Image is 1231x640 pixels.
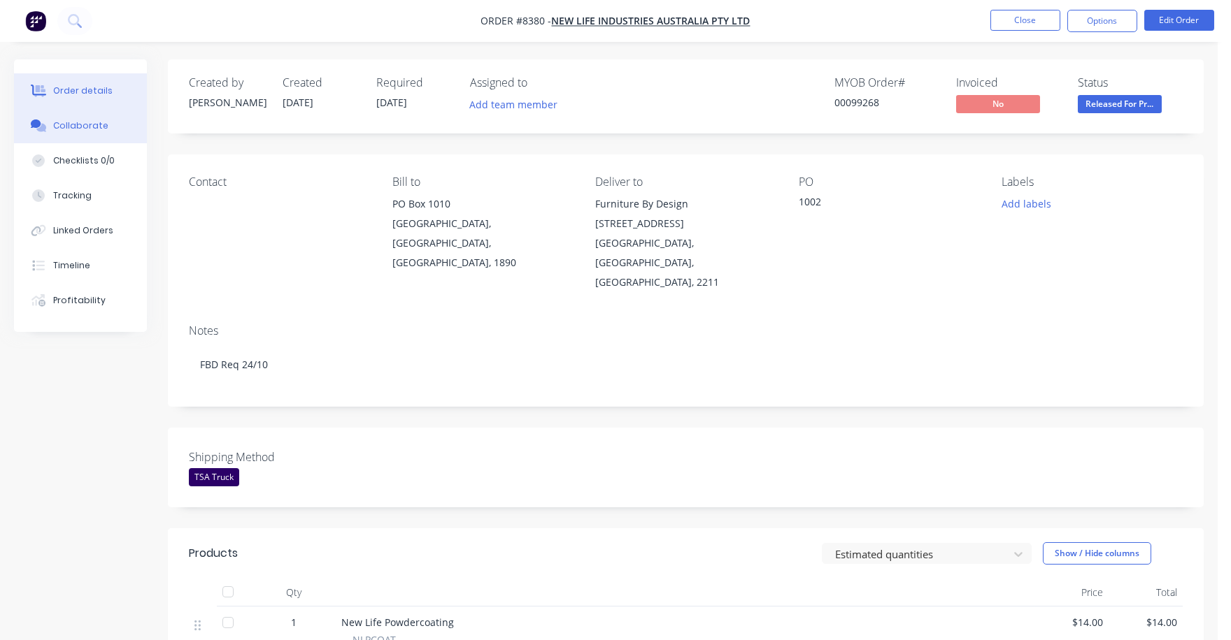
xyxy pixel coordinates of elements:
[595,233,776,292] div: [GEOGRAPHIC_DATA], [GEOGRAPHIC_DATA], [GEOGRAPHIC_DATA], 2211
[1078,95,1162,116] button: Released For Pr...
[956,76,1061,89] div: Invoiced
[392,175,574,189] div: Bill to
[252,579,336,606] div: Qty
[834,76,939,89] div: MYOB Order #
[14,108,147,143] button: Collaborate
[53,85,113,97] div: Order details
[1035,579,1109,606] div: Price
[1144,10,1214,31] button: Edit Order
[1078,76,1183,89] div: Status
[14,283,147,318] button: Profitability
[189,468,239,486] div: TSA Truck
[53,154,115,167] div: Checklists 0/0
[14,143,147,178] button: Checklists 0/0
[53,224,113,237] div: Linked Orders
[392,214,574,272] div: [GEOGRAPHIC_DATA], [GEOGRAPHIC_DATA], [GEOGRAPHIC_DATA], 1890
[470,95,565,114] button: Add team member
[376,96,407,109] span: [DATE]
[376,76,453,89] div: Required
[595,194,776,233] div: Furniture By Design [STREET_ADDRESS]
[462,95,565,114] button: Add team member
[189,343,1183,386] div: FBD Req 24/10
[552,15,750,28] a: New Life Industries Australia Pty Ltd
[1041,615,1104,630] span: $14.00
[1115,615,1178,630] span: $14.00
[53,294,106,307] div: Profitability
[392,194,574,272] div: PO Box 1010[GEOGRAPHIC_DATA], [GEOGRAPHIC_DATA], [GEOGRAPHIC_DATA], 1890
[189,545,238,562] div: Products
[481,15,552,28] span: Order #8380 -
[1078,95,1162,112] span: Released For Pr...
[189,175,370,189] div: Contact
[14,178,147,213] button: Tracking
[994,194,1058,213] button: Add labels
[1002,175,1183,189] div: Labels
[392,194,574,214] div: PO Box 1010
[956,95,1040,112] span: No
[53,259,90,272] div: Timeline
[1109,579,1183,606] div: Total
[283,76,360,89] div: Created
[189,76,266,89] div: Created by
[799,194,974,214] div: 1002
[470,76,610,89] div: Assigned to
[53,119,108,132] div: Collaborate
[14,248,147,283] button: Timeline
[595,175,776,189] div: Deliver to
[189,324,1183,337] div: Notes
[834,95,939,110] div: 00099268
[25,10,46,31] img: Factory
[14,213,147,248] button: Linked Orders
[990,10,1060,31] button: Close
[189,449,364,465] label: Shipping Method
[53,189,92,202] div: Tracking
[799,175,980,189] div: PO
[14,73,147,108] button: Order details
[1043,542,1151,565] button: Show / Hide columns
[1067,10,1137,32] button: Options
[283,96,313,109] span: [DATE]
[341,616,454,629] span: New Life Powdercoating
[291,615,297,630] span: 1
[595,194,776,292] div: Furniture By Design [STREET_ADDRESS][GEOGRAPHIC_DATA], [GEOGRAPHIC_DATA], [GEOGRAPHIC_DATA], 2211
[189,95,266,110] div: [PERSON_NAME]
